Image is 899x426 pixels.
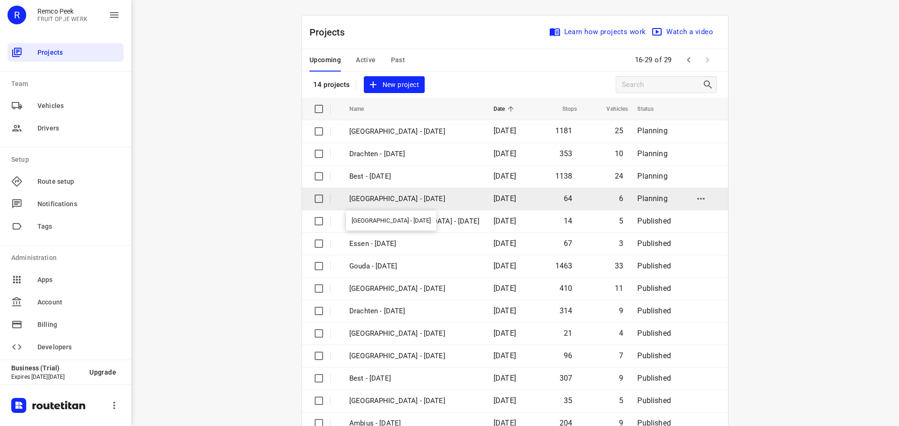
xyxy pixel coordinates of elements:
[37,101,120,111] span: Vehicles
[637,329,671,338] span: Published
[494,284,516,293] span: [DATE]
[615,172,623,181] span: 24
[364,76,425,94] button: New project
[564,329,572,338] span: 21
[7,119,124,137] div: Drivers
[309,54,341,66] span: Upcoming
[637,261,671,270] span: Published
[494,217,516,225] span: [DATE]
[11,253,124,263] p: Administration
[637,149,667,158] span: Planning
[560,149,573,158] span: 353
[555,126,573,135] span: 1181
[494,172,516,181] span: [DATE]
[637,306,671,315] span: Published
[7,6,26,24] div: R
[11,364,82,372] p: Business (Trial)
[637,217,671,225] span: Published
[82,364,124,381] button: Upgrade
[349,238,479,249] p: Essen - Tuesday
[369,79,419,91] span: New project
[391,54,405,66] span: Past
[619,396,623,405] span: 5
[637,239,671,248] span: Published
[349,149,479,159] p: Drachten - Wednesday
[494,239,516,248] span: [DATE]
[349,103,376,115] span: Name
[494,194,516,203] span: [DATE]
[313,80,350,89] p: 14 projects
[356,54,376,66] span: Active
[11,155,124,165] p: Setup
[615,284,623,293] span: 11
[37,16,88,22] p: FRUIT OP JE WERK
[702,79,716,90] div: Search
[560,284,573,293] span: 410
[619,239,623,248] span: 3
[494,126,516,135] span: [DATE]
[619,351,623,360] span: 7
[637,103,666,115] span: Status
[37,177,120,187] span: Route setup
[11,374,82,380] p: Expires [DATE][DATE]
[309,25,353,39] p: Projects
[637,351,671,360] span: Published
[37,199,120,209] span: Notifications
[615,126,623,135] span: 25
[564,351,572,360] span: 96
[349,216,479,227] p: Gemeente Rotterdam - Wednesday
[631,50,676,70] span: 16-29 of 29
[349,396,479,406] p: Gemeente Rotterdam - Monday
[622,78,702,92] input: Search projects
[564,194,572,203] span: 64
[37,320,120,330] span: Billing
[494,329,516,338] span: [DATE]
[555,172,573,181] span: 1138
[560,374,573,383] span: 307
[564,239,572,248] span: 67
[494,306,516,315] span: [DATE]
[349,261,479,272] p: Gouda - Tuesday
[619,306,623,315] span: 9
[349,194,479,204] p: [GEOGRAPHIC_DATA] - [DATE]
[7,195,124,213] div: Notifications
[37,297,120,307] span: Account
[7,315,124,334] div: Billing
[37,222,120,231] span: Tags
[637,374,671,383] span: Published
[637,126,667,135] span: Planning
[555,261,573,270] span: 1463
[349,373,479,384] p: Best - Tuesday
[11,79,124,89] p: Team
[619,217,623,225] span: 5
[349,283,479,294] p: Zwolle - Tuesday
[679,51,698,69] span: Previous Page
[7,96,124,115] div: Vehicles
[494,351,516,360] span: [DATE]
[37,275,120,285] span: Apps
[698,51,717,69] span: Next Page
[619,194,623,203] span: 6
[594,103,628,115] span: Vehicles
[7,172,124,191] div: Route setup
[7,217,124,236] div: Tags
[7,43,124,62] div: Projects
[637,194,667,203] span: Planning
[615,149,623,158] span: 10
[637,172,667,181] span: Planning
[637,396,671,405] span: Published
[564,396,572,405] span: 35
[89,368,116,376] span: Upgrade
[37,123,120,133] span: Drivers
[37,7,88,15] p: Remco Peek
[349,126,479,137] p: Zwolle - Wednesday
[494,103,517,115] span: Date
[494,396,516,405] span: [DATE]
[637,284,671,293] span: Published
[349,351,479,361] p: Gemeente Rotterdam - Tuesday
[7,293,124,311] div: Account
[7,338,124,356] div: Developers
[615,261,623,270] span: 33
[560,306,573,315] span: 314
[619,374,623,383] span: 9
